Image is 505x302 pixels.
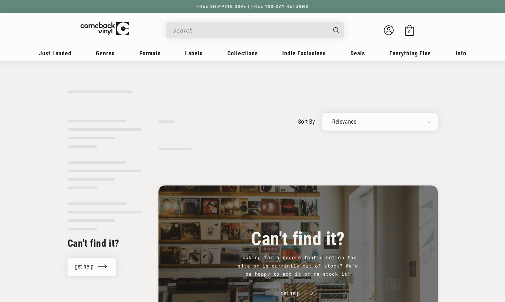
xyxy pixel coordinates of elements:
label: sort by [298,117,315,126]
button: Search [327,22,345,38]
span: Indie Exclusives [282,50,326,57]
span: Deals [350,50,365,57]
span: 0 [408,29,410,34]
div: Search [166,22,344,38]
span: Genres [96,50,115,57]
a: get help [68,258,117,276]
span: Formats [139,50,161,57]
span: Collections [227,50,258,57]
span: Labels [185,50,203,57]
span: Just Landed [39,50,71,57]
a: FREE SHIPPING $89+ | FREE 100-DAY RETURNS [190,4,315,9]
span: Everything Else [389,50,431,57]
p: Looking for a record that's not on the site or is currently out of stock? We'd be happy to add it... [236,254,360,278]
h3: Can't find it? [175,232,422,247]
input: search [173,24,327,37]
span: Info [456,50,466,57]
